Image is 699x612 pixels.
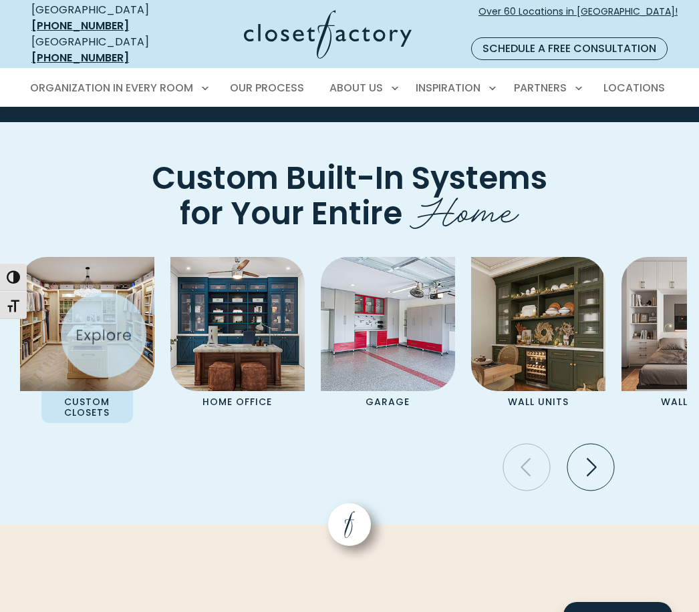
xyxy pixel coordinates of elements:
span: Partners [514,80,567,95]
a: Custom Closet with island Custom Closets [12,257,162,423]
span: About Us [329,80,383,95]
a: Schedule a Free Consultation [471,37,668,60]
p: Garage [342,391,434,412]
img: Garage Cabinets [321,257,455,391]
div: [GEOGRAPHIC_DATA] [31,2,177,34]
span: Organization in Every Room [30,80,193,95]
nav: Primary Menu [21,69,678,107]
a: Wall unit Wall Units [463,257,613,412]
p: Wall Units [493,391,584,412]
span: Over 60 Locations in [GEOGRAPHIC_DATA]! [478,5,678,33]
img: Closet Factory Logo [244,10,412,59]
div: [GEOGRAPHIC_DATA] [31,34,177,66]
img: Custom Closet with island [20,257,154,391]
span: Locations [603,80,665,95]
a: [PHONE_NUMBER] [31,18,129,33]
button: Previous slide [498,438,555,496]
span: for Your Entire [180,192,402,235]
a: [PHONE_NUMBER] [31,50,129,65]
span: Inspiration [416,80,480,95]
img: Home Office featuring desk and custom cabinetry [170,257,305,391]
span: Home [410,178,519,237]
p: Custom Closets [41,391,133,423]
a: Home Office featuring desk and custom cabinetry Home Office [162,257,313,412]
p: Home Office [192,391,283,412]
span: Custom Built-In Systems [152,156,547,200]
button: Next slide [562,438,619,496]
span: Our Process [230,80,304,95]
img: Wall unit [471,257,605,391]
a: Garage Cabinets Garage [313,257,463,412]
